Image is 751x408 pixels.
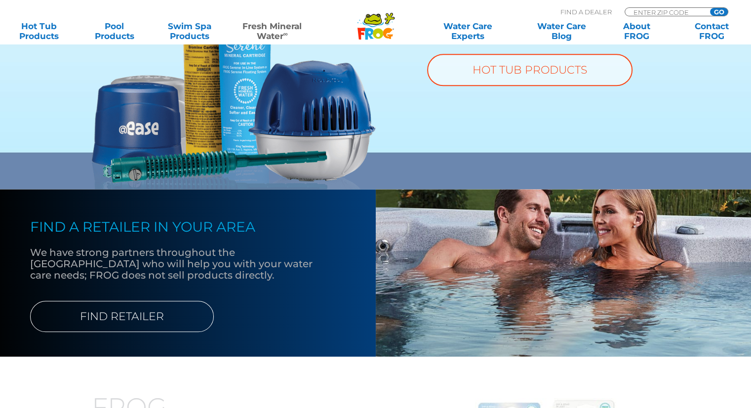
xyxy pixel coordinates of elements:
[632,8,699,16] input: Zip Code Form
[85,21,143,41] a: PoolProducts
[236,21,309,41] a: Fresh MineralWater∞
[10,21,68,41] a: Hot TubProducts
[283,30,287,38] sup: ∞
[30,219,326,235] h4: FIND A RETAILER IN YOUR AREA
[427,54,632,86] a: HOT TUB PRODUCTS
[683,21,741,41] a: ContactFROG
[420,21,515,41] a: Water CareExperts
[560,7,612,16] p: Find A Dealer
[160,21,219,41] a: Swim SpaProducts
[607,21,666,41] a: AboutFROG
[532,21,591,41] a: Water CareBlog
[710,8,728,16] input: GO
[30,301,214,332] a: FIND RETAILER
[30,247,326,281] p: We have strong partners throughout the [GEOGRAPHIC_DATA] who will help you with your water care n...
